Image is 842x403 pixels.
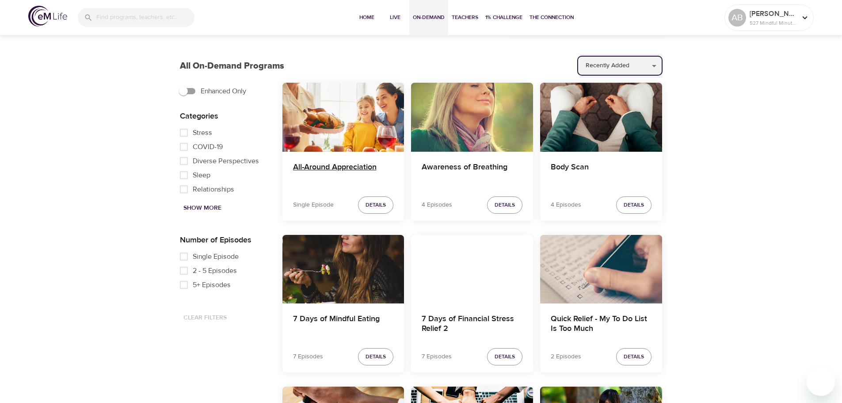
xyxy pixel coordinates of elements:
[180,200,225,216] button: Show More
[28,6,67,27] img: logo
[551,314,652,335] h4: Quick Relief - My To Do List Is Too Much
[96,8,194,27] input: Find programs, teachers, etc...
[495,200,515,210] span: Details
[180,59,284,73] p: All On-Demand Programs
[193,280,231,290] span: 5+ Episodes
[282,235,404,303] button: 7 Days of Mindful Eating
[385,13,406,22] span: Live
[411,235,533,303] button: 7 Days of Financial Stress Relief 2
[293,200,334,210] p: Single Episode
[293,314,394,335] h4: 7 Days of Mindful Eating
[411,83,533,151] button: Awareness of Breathing
[750,8,796,19] p: [PERSON_NAME]
[540,235,662,303] button: Quick Relief - My To Do List Is Too Much
[624,352,644,361] span: Details
[356,13,377,22] span: Home
[293,352,323,361] p: 7 Episodes
[551,352,581,361] p: 2 Episodes
[551,200,581,210] p: 4 Episodes
[193,184,234,195] span: Relationships
[358,196,393,214] button: Details
[183,203,221,214] span: Show More
[282,83,404,151] button: All-Around Appreciation
[366,200,386,210] span: Details
[422,352,452,361] p: 7 Episodes
[193,170,210,180] span: Sleep
[750,19,796,27] p: 527 Mindful Minutes
[807,368,835,396] iframe: Button to launch messaging window
[193,265,237,276] span: 2 - 5 Episodes
[495,352,515,361] span: Details
[193,127,212,138] span: Stress
[413,13,445,22] span: On-Demand
[551,162,652,184] h4: Body Scan
[366,352,386,361] span: Details
[487,196,522,214] button: Details
[422,200,452,210] p: 4 Episodes
[616,348,652,365] button: Details
[193,251,239,262] span: Single Episode
[201,86,246,96] span: Enhanced Only
[616,196,652,214] button: Details
[193,156,259,166] span: Diverse Perspectives
[540,83,662,151] button: Body Scan
[485,13,522,22] span: 1% Challenge
[422,162,522,184] h4: Awareness of Breathing
[530,13,574,22] span: The Connection
[487,348,522,365] button: Details
[180,110,268,122] p: Categories
[624,200,644,210] span: Details
[728,9,746,27] div: AB
[193,142,223,152] span: COVID-19
[422,314,522,335] h4: 7 Days of Financial Stress Relief 2
[452,13,478,22] span: Teachers
[358,348,393,365] button: Details
[293,162,394,184] h4: All-Around Appreciation
[180,234,268,246] p: Number of Episodes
